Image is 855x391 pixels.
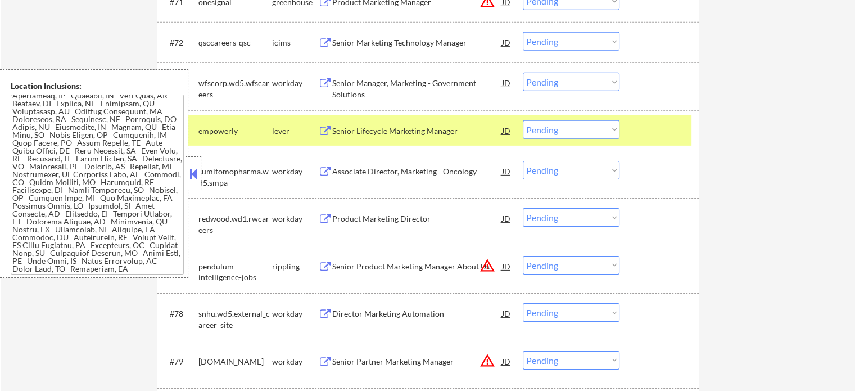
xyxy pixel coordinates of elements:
[170,308,189,320] div: #78
[170,356,189,367] div: #79
[501,32,512,52] div: JD
[332,166,502,177] div: Associate Director, Marketing - Oncology
[332,213,502,224] div: Product Marketing Director
[501,208,512,228] div: JD
[198,37,272,48] div: qsccareers-qsc
[198,78,272,100] div: wfscorp.wd5.wfscareers
[479,258,495,273] button: warning_amber
[272,78,318,89] div: workday
[272,308,318,320] div: workday
[332,308,502,320] div: Director Marketing Automation
[272,37,318,48] div: icims
[198,356,272,367] div: [DOMAIN_NAME]
[501,120,512,141] div: JD
[501,73,512,93] div: JD
[272,213,318,224] div: workday
[198,125,272,137] div: empowerly
[198,308,272,330] div: snhu.wd5.external_career_site
[272,166,318,177] div: workday
[198,213,272,235] div: redwood.wd1.rwcareers
[479,353,495,368] button: warning_amber
[11,80,184,92] div: Location Inclusions:
[501,303,512,323] div: JD
[332,78,502,100] div: Senior Manager, Marketing - Government Solutions
[198,261,272,283] div: pendulum-intelligence-jobs
[170,37,189,48] div: #72
[332,37,502,48] div: Senior Marketing Technology Manager
[501,351,512,371] div: JD
[272,356,318,367] div: workday
[272,125,318,137] div: lever
[332,125,502,137] div: Senior Lifecycle Marketing Manager
[272,261,318,272] div: rippling
[332,261,502,272] div: Senior Product Marketing Manager About Us
[501,256,512,276] div: JD
[501,161,512,181] div: JD
[198,166,272,188] div: sumitomopharma.wd5.smpa
[332,356,502,367] div: Senior Partner Marketing Manager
